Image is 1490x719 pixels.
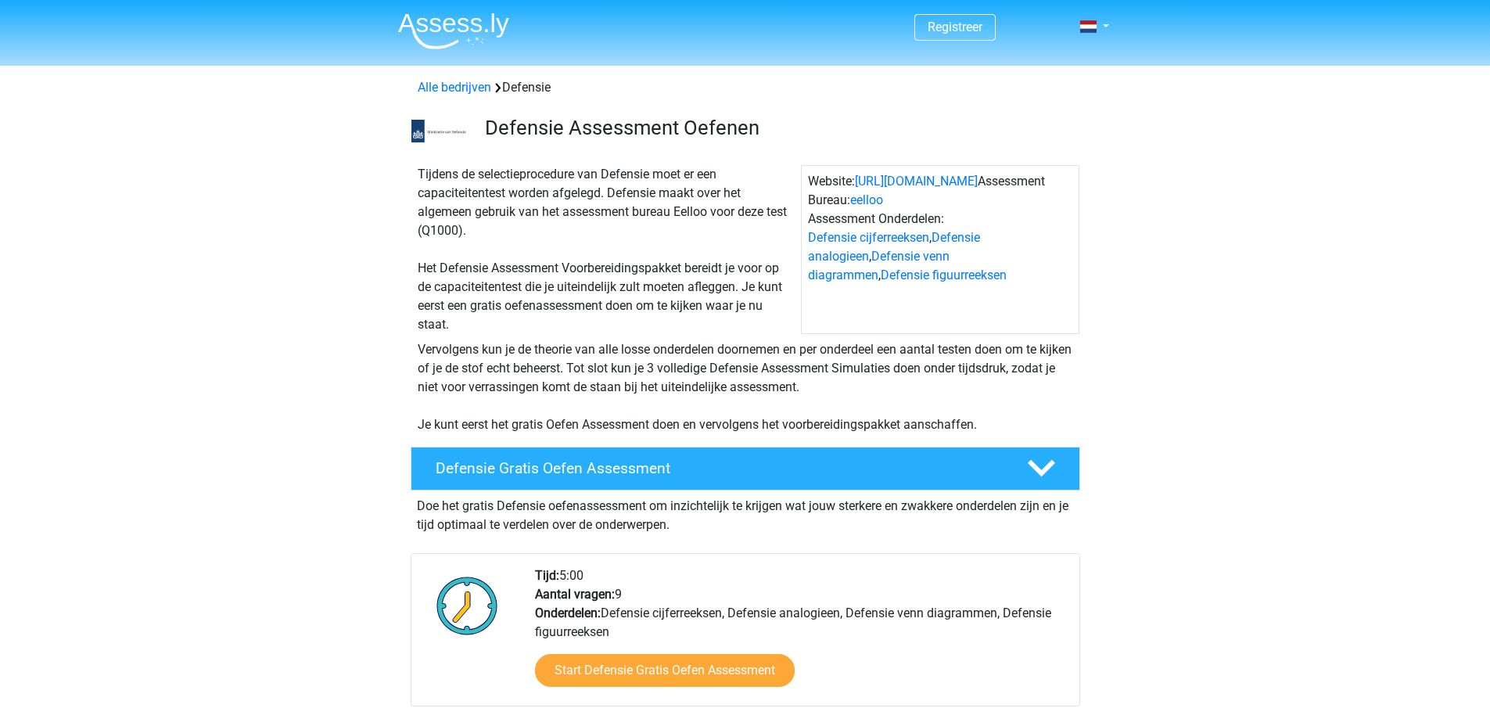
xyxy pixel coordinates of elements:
a: Defensie analogieen [808,230,980,264]
div: Defensie [411,78,1079,97]
a: [URL][DOMAIN_NAME] [855,174,978,189]
a: eelloo [850,192,883,207]
div: 5:00 9 Defensie cijferreeksen, Defensie analogieen, Defensie venn diagrammen, Defensie figuurreeksen [523,566,1079,706]
div: Vervolgens kun je de theorie van alle losse onderdelen doornemen en per onderdeel een aantal test... [411,340,1079,434]
b: Aantal vragen: [535,587,615,602]
img: Klok [428,566,507,645]
a: Registreer [928,20,982,34]
h3: Defensie Assessment Oefenen [485,116,1068,140]
a: Defensie cijferreeksen [808,230,929,245]
b: Onderdelen: [535,606,601,620]
b: Tijd: [535,568,559,583]
h4: Defensie Gratis Oefen Assessment [436,459,1002,477]
a: Defensie Gratis Oefen Assessment [404,447,1086,491]
a: Defensie figuurreeksen [881,268,1007,282]
div: Doe het gratis Defensie oefenassessment om inzichtelijk te krijgen wat jouw sterkere en zwakkere ... [411,491,1080,534]
a: Defensie venn diagrammen [808,249,950,282]
img: Assessly [398,13,509,49]
a: Start Defensie Gratis Oefen Assessment [535,654,795,687]
div: Tijdens de selectieprocedure van Defensie moet er een capaciteitentest worden afgelegd. Defensie ... [411,165,801,334]
div: Website: Assessment Bureau: Assessment Onderdelen: , , , [801,165,1079,334]
a: Alle bedrijven [418,80,491,95]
